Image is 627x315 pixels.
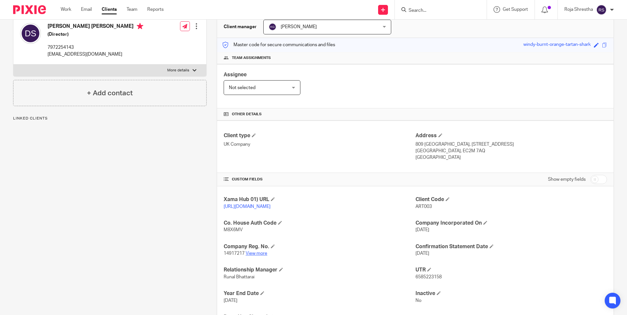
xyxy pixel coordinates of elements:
input: Search [408,8,467,14]
p: [GEOGRAPHIC_DATA], EC2M 7AQ [415,148,607,154]
a: Reports [147,6,164,13]
img: Pixie [13,5,46,14]
span: Get Support [503,7,528,12]
a: Team [127,6,137,13]
p: 7972254143 [48,44,143,51]
h4: Company Reg. No. [224,243,415,250]
span: 6585223158 [415,275,442,279]
span: 14917217 [224,251,245,256]
p: Linked clients [13,116,207,121]
h5: (Director) [48,31,143,38]
span: M8X6MV [224,228,243,232]
span: Not selected [229,85,255,90]
h4: Co. House Auth Code [224,220,415,227]
p: UK Company [224,141,415,148]
h4: UTR [415,267,607,273]
a: Email [81,6,92,13]
i: Primary [137,23,143,29]
span: No [415,298,421,303]
a: View more [246,251,267,256]
h4: Year End Date [224,290,415,297]
span: Other details [232,112,262,117]
h4: Client Code [415,196,607,203]
span: [DATE] [224,298,237,303]
h4: Xama Hub 01) URL [224,196,415,203]
p: [GEOGRAPHIC_DATA] [415,154,607,161]
div: windy-burnt-orange-tartan-shark [523,41,591,49]
a: [URL][DOMAIN_NAME] [224,204,271,209]
span: [DATE] [415,228,429,232]
h4: Inactive [415,290,607,297]
span: Assignee [224,72,247,77]
span: [DATE] [415,251,429,256]
h3: Client manager [224,24,257,30]
p: [EMAIL_ADDRESS][DOMAIN_NAME] [48,51,143,58]
img: svg%3E [596,5,607,15]
span: Runal Bhattarai [224,275,254,279]
h4: Address [415,132,607,139]
h4: Company Incorporated On [415,220,607,227]
a: Clients [102,6,117,13]
p: Master code for secure communications and files [222,42,335,48]
span: [PERSON_NAME] [281,25,317,29]
h4: Confirmation Statement Date [415,243,607,250]
h4: Relationship Manager [224,267,415,273]
h4: Client type [224,132,415,139]
p: More details [167,68,189,73]
span: Team assignments [232,55,271,61]
span: ART003 [415,204,432,209]
h4: CUSTOM FIELDS [224,177,415,182]
label: Show empty fields [548,176,586,183]
p: 809 [GEOGRAPHIC_DATA], [STREET_ADDRESS] [415,141,607,148]
h4: [PERSON_NAME] [PERSON_NAME] [48,23,143,31]
img: svg%3E [20,23,41,44]
a: Work [61,6,71,13]
h4: + Add contact [87,88,133,98]
img: svg%3E [269,23,276,31]
p: Roja Shrestha [564,6,593,13]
